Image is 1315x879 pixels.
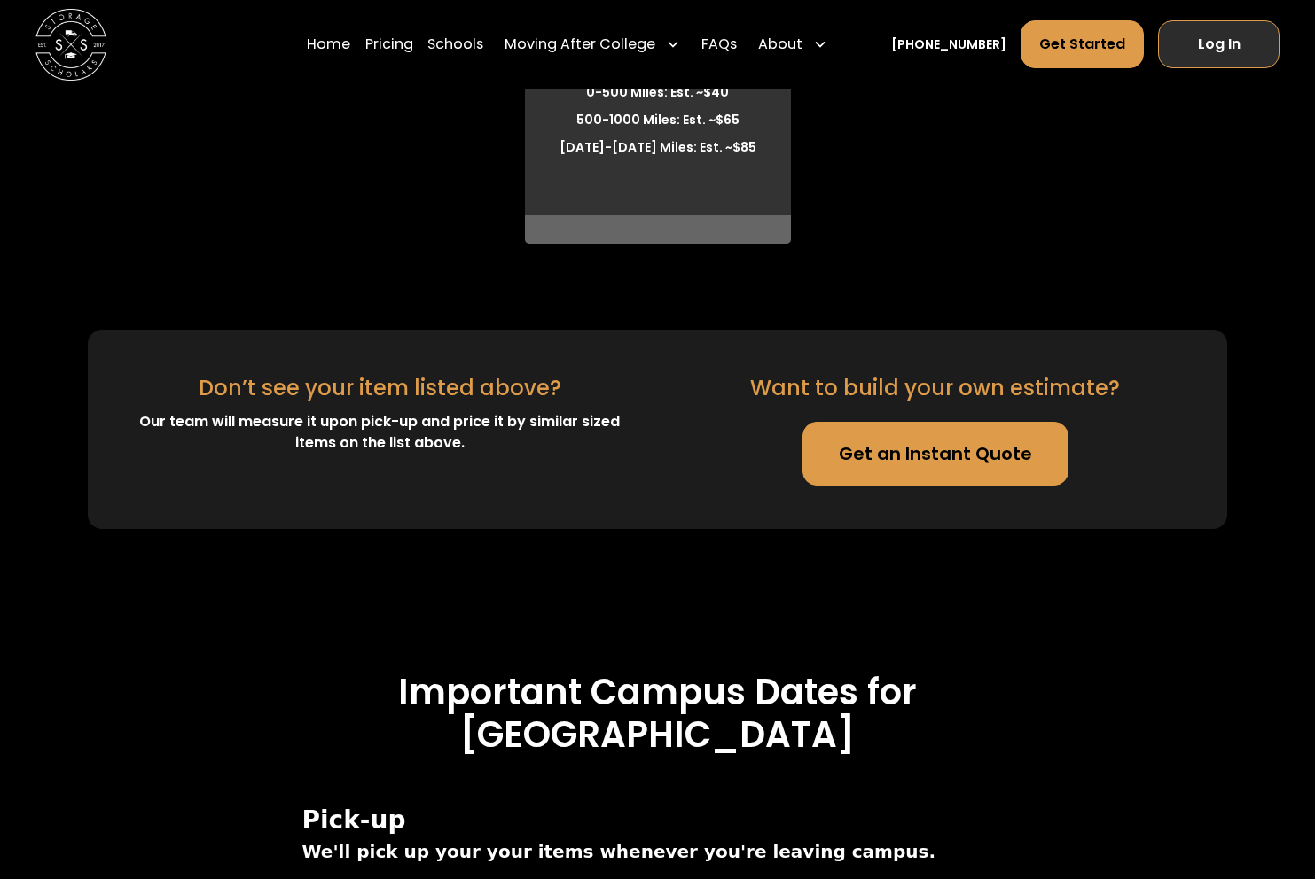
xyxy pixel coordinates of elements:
a: Schools [427,19,483,69]
img: Storage Scholars main logo [35,9,106,80]
a: [PHONE_NUMBER] [891,35,1006,54]
a: Home [307,19,350,69]
a: Get an Instant Quote [802,422,1068,486]
a: Pricing [365,19,413,69]
a: Get Started [1021,20,1144,68]
div: Want to build your own estimate? [750,372,1120,404]
div: Moving After College [505,34,655,55]
div: Moving After College [497,19,687,69]
span: Pick-up [302,806,1014,835]
li: [DATE]-[DATE] Miles: Est. ~$85 [525,134,791,161]
li: 0-500 Miles: Est. ~$40 [525,79,791,106]
h3: Important Campus Dates for [66,671,1249,713]
div: Our team will measure it upon pick-up and price it by similar sized items on the list above. [130,411,629,454]
div: About [758,34,802,55]
h3: [GEOGRAPHIC_DATA] [66,713,1249,756]
a: Log In [1158,20,1280,68]
a: FAQs [701,19,737,69]
div: Don’t see your item listed above? [199,372,561,404]
div: About [751,19,834,69]
span: We'll pick up your your items whenever you're leaving campus. [302,838,1014,865]
a: home [35,9,106,80]
li: 500-1000 Miles: Est. ~$65 [525,106,791,134]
